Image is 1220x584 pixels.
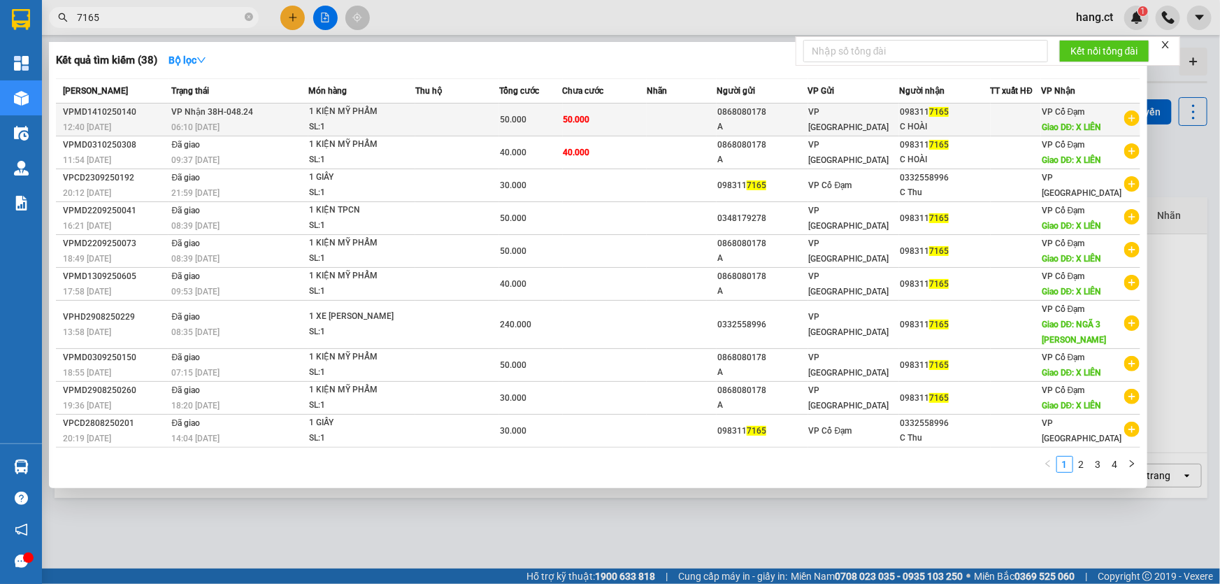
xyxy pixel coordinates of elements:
span: Thu hộ [415,86,442,96]
div: 1 XE [PERSON_NAME] [309,309,414,325]
div: 098311 [717,178,807,193]
a: 1 [1057,457,1072,472]
span: 30.000 [500,426,526,436]
span: VP [GEOGRAPHIC_DATA] [809,352,889,378]
span: 09:37 [DATE] [172,155,220,165]
li: 2 [1073,456,1090,473]
div: 1 GIẤY [309,415,414,431]
div: VPMD0309250150 [63,350,168,365]
div: C Thu [900,431,989,446]
div: 1 KIỆN MỸ PHẨM [309,137,414,152]
li: Previous Page [1040,456,1056,473]
span: VP Gửi [808,86,835,96]
span: right [1128,460,1136,468]
span: 06:10 [DATE] [172,122,220,132]
div: 098311 [717,424,807,439]
span: 7165 [929,320,949,329]
span: plus-circle [1124,111,1140,126]
div: SL: 1 [309,325,414,340]
span: plus-circle [1124,422,1140,437]
span: Đã giao [172,238,201,248]
span: VP [GEOGRAPHIC_DATA] [809,312,889,337]
span: 50.000 [500,115,526,124]
span: Giao DĐ: X LIÊN [1042,122,1102,132]
div: 0868080178 [717,269,807,284]
span: plus-circle [1124,242,1140,257]
div: 1 KIỆN MỸ PHẨM [309,236,414,251]
div: 0332558996 [717,318,807,332]
div: 0868080178 [717,383,807,398]
div: SL: 1 [309,218,414,234]
div: C Thu [900,185,989,200]
span: 7165 [929,360,949,370]
a: 2 [1074,457,1089,472]
span: Giao DĐ: NGÃ 3 [PERSON_NAME] [1042,320,1107,345]
span: 7165 [747,180,766,190]
span: Đã giao [172,173,201,183]
div: VPMD1410250140 [63,105,168,120]
span: 7165 [929,393,949,403]
img: solution-icon [14,196,29,211]
span: plus-circle [1124,209,1140,225]
div: 098311 [900,138,989,152]
span: VP Cổ Đạm [1042,107,1085,117]
div: 1 KIỆN MỸ PHẨM [309,383,414,398]
span: Giao DĐ: X LIÊN [1042,254,1102,264]
span: Giao DĐ: X LIÊN [1042,221,1102,231]
a: 4 [1107,457,1123,472]
div: 1 KIỆN MỸ PHẨM [309,269,414,284]
div: VPMD2209250073 [63,236,168,251]
span: 21:59 [DATE] [172,188,220,198]
span: VP Cổ Đạm [809,180,852,190]
div: SL: 1 [309,284,414,299]
span: VP [GEOGRAPHIC_DATA] [809,206,889,231]
div: C HOÀI [900,152,989,167]
span: 09:53 [DATE] [172,287,220,297]
div: SL: 1 [309,251,414,266]
span: VP Nhận 38H-048.24 [172,107,254,117]
span: Giao DĐ: X LIÊN [1042,368,1102,378]
span: [PERSON_NAME] [63,86,128,96]
span: VP Cổ Đạm [1042,271,1085,281]
div: 0332558996 [900,416,989,431]
span: 18:20 [DATE] [172,401,220,411]
div: A [717,365,807,380]
span: VP [GEOGRAPHIC_DATA] [809,271,889,297]
span: Giao DĐ: X LIÊN [1042,155,1102,165]
span: Đã giao [172,418,201,428]
span: Đã giao [172,206,201,215]
input: Tìm tên, số ĐT hoặc mã đơn [77,10,242,25]
div: 098311 [900,277,989,292]
button: left [1040,456,1056,473]
div: SL: 1 [309,365,414,380]
span: 50.000 [564,115,590,124]
div: VPHD2908250229 [63,310,168,325]
span: Đã giao [172,271,201,281]
div: A [717,398,807,413]
input: Nhập số tổng đài [803,40,1048,62]
span: Đã giao [172,352,201,362]
span: down [196,55,206,65]
span: 08:35 [DATE] [172,327,220,337]
span: search [58,13,68,22]
div: 0868080178 [717,236,807,251]
span: VP [GEOGRAPHIC_DATA] [809,385,889,411]
span: 240.000 [500,320,531,329]
span: VP Cổ Đạm [809,426,852,436]
div: A [717,284,807,299]
span: 14:04 [DATE] [172,434,220,443]
img: warehouse-icon [14,460,29,474]
div: SL: 1 [309,431,414,446]
span: Món hàng [308,86,347,96]
span: 40.000 [500,279,526,289]
div: 098311 [900,318,989,332]
span: 11:54 [DATE] [63,155,111,165]
div: SL: 1 [309,120,414,135]
span: close-circle [245,11,253,24]
span: Đã giao [172,385,201,395]
span: VP [GEOGRAPHIC_DATA] [809,107,889,132]
div: VPCD2808250201 [63,416,168,431]
span: Người nhận [899,86,945,96]
img: warehouse-icon [14,161,29,176]
span: message [15,555,28,568]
